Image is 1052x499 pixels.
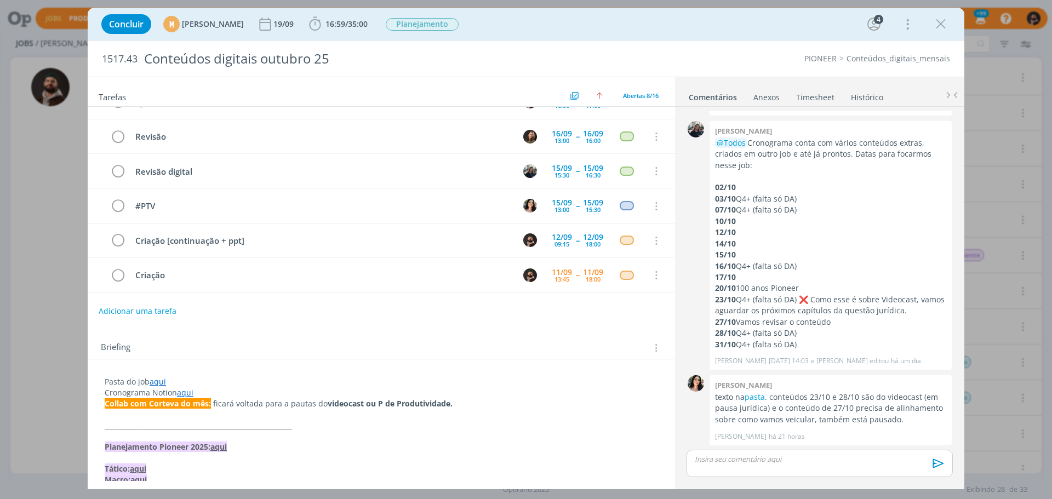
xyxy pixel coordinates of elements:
[163,16,244,32] button: M[PERSON_NAME]
[523,233,537,247] img: D
[715,182,736,192] strong: 02/10
[328,398,453,409] strong: videocast ou P de Produtividade.
[769,432,805,441] span: há 21 horas
[715,432,767,441] p: [PERSON_NAME]
[273,20,296,28] div: 19/09
[715,392,946,425] p: texto na . conteúdos 23/10 e 28/10 são do videocast (em pausa jurídica) e o conteúdo de 27/10 pre...
[586,241,601,247] div: 18:00
[105,441,210,452] strong: Planejamento Pioneer 2025:
[523,268,537,282] img: D
[623,91,659,100] span: Abertas 8/16
[715,227,736,237] strong: 12/10
[753,92,780,103] div: Anexos
[552,130,572,137] div: 16/09
[130,474,147,485] a: aqui
[715,216,736,226] strong: 10/10
[345,19,348,29] span: /
[105,398,211,409] strong: Collab com Corteva do mês:
[554,172,569,178] div: 15:30
[552,164,572,172] div: 15/09
[522,128,538,145] button: J
[715,328,736,338] strong: 28/10
[796,87,835,103] a: Timesheet
[715,339,736,349] strong: 31/10
[715,317,946,328] p: Vamos revisar o conteúdo
[554,241,569,247] div: 09:15
[717,137,746,148] span: @Todos
[552,268,572,276] div: 11/09
[715,261,946,272] p: Q4+ (falta só DA)
[715,204,736,215] strong: 07/10
[576,133,579,140] span: --
[811,356,889,366] span: e [PERSON_NAME] editou
[98,301,177,321] button: Adicionar uma tarefa
[715,193,736,204] strong: 03/10
[554,207,569,213] div: 13:00
[715,272,736,282] strong: 17/10
[554,137,569,144] div: 13:00
[583,268,603,276] div: 11/09
[140,45,592,72] div: Conteúdos digitais outubro 25
[850,87,884,103] a: Histórico
[583,130,603,137] div: 16/09
[150,376,166,387] a: aqui
[99,89,126,102] span: Tarefas
[554,102,569,108] div: 16:00
[583,233,603,241] div: 12/09
[865,15,883,33] button: 4
[88,8,964,489] div: dialog
[847,53,950,64] a: Conteúdos_digitais_mensais
[306,15,370,33] button: 16:59/35:00
[715,249,736,260] strong: 15/10
[130,463,146,474] strong: aqui
[804,53,837,64] a: PIONEER
[576,167,579,175] span: --
[715,193,946,204] p: Q4+ (falta só DA)
[177,387,193,398] a: aqui
[130,268,513,282] div: Criação
[105,420,658,431] p: _________________________________________________________
[715,356,767,366] p: [PERSON_NAME]
[523,130,537,144] img: J
[715,294,946,317] p: Q4+ (falta só DA) ❌ Como esse é sobre Videocast, vamos aguardar os próximos capítulos da questão ...
[583,199,603,207] div: 15/09
[576,271,579,279] span: --
[715,261,736,271] strong: 16/10
[130,130,513,144] div: Revisão
[102,53,138,65] span: 1517.43
[586,172,601,178] div: 16:30
[688,375,704,392] img: T
[105,463,130,474] strong: Tático:
[715,328,946,339] p: Q4+ (falta só DA)
[163,16,180,32] div: M
[715,283,736,293] strong: 20/10
[552,199,572,207] div: 15/09
[596,93,603,99] img: arrow-up.svg
[715,380,772,390] b: [PERSON_NAME]
[715,294,736,305] strong: 23/10
[523,164,537,178] img: M
[583,164,603,172] div: 15/09
[182,20,244,28] span: [PERSON_NAME]
[715,283,946,294] p: 100 anos Pioneer
[522,198,538,214] button: T
[105,376,658,387] p: Pasta do job
[715,238,736,249] strong: 14/10
[745,392,765,402] a: pasta
[552,233,572,241] div: 12/09
[522,267,538,283] button: D
[715,317,736,327] strong: 27/10
[210,441,227,452] a: aqui
[109,20,144,28] span: Concluir
[348,19,368,29] span: 35:00
[325,19,345,29] span: 16:59
[586,102,601,108] div: 17:00
[688,87,737,103] a: Comentários
[105,398,658,409] p: ficará voltada para a pautas do
[715,137,946,171] p: Cronograma conta com vários conteúdos extras, criados em outro job e até já prontos. Datas para f...
[576,237,579,244] span: --
[715,126,772,136] b: [PERSON_NAME]
[130,199,513,213] div: #PTV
